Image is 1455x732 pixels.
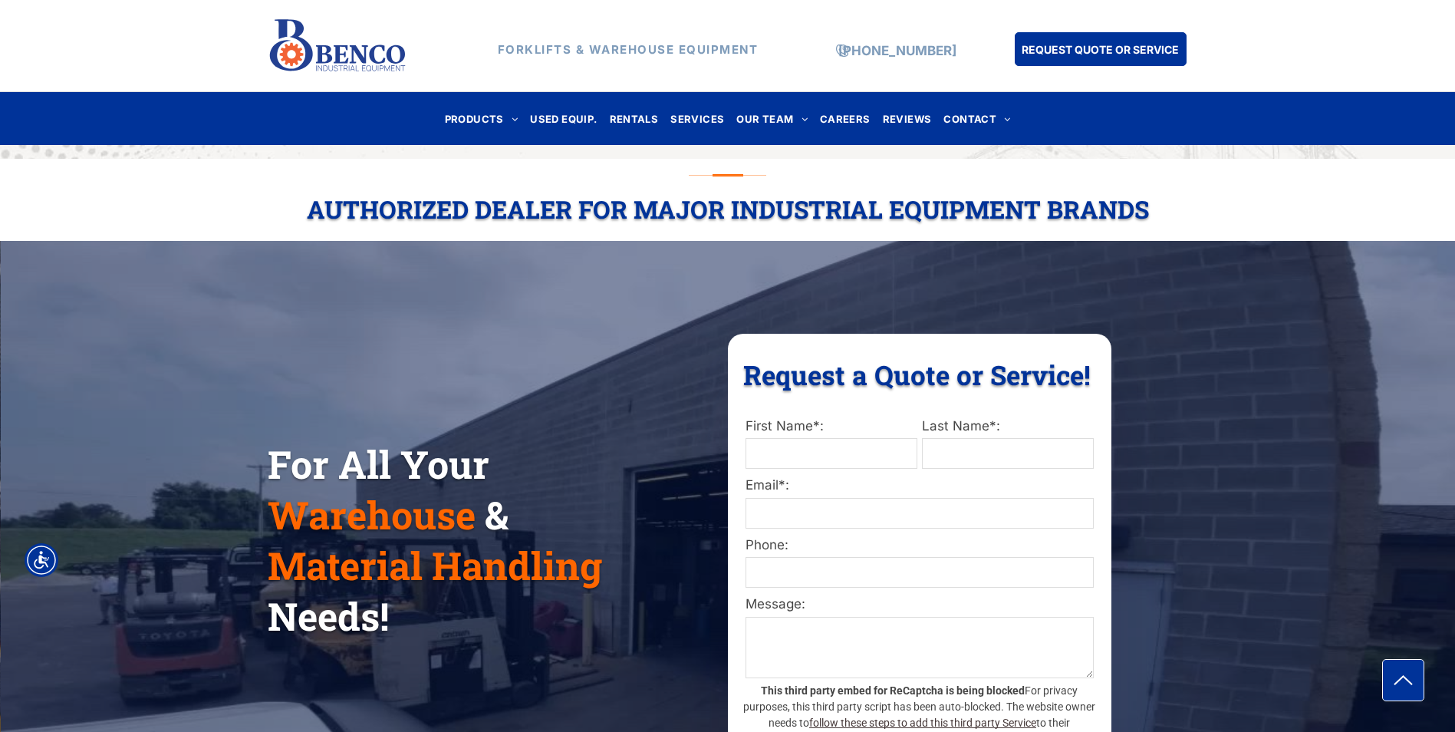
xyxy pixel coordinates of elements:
[268,540,602,591] span: Material Handling
[746,476,1094,496] label: Email*:
[268,490,476,540] span: Warehouse
[307,193,1149,226] span: Authorized Dealer For Major Industrial Equipment Brands
[25,543,58,577] div: Accessibility Menu
[1022,35,1179,64] span: REQUEST QUOTE OR SERVICE
[498,42,759,57] strong: FORKLIFTS & WAREHOUSE EQUIPMENT
[937,108,1016,129] a: CONTACT
[814,108,877,129] a: CAREERS
[604,108,665,129] a: RENTALS
[877,108,938,129] a: REVIEWS
[268,591,389,641] span: Needs!
[746,595,1094,615] label: Message:
[743,357,1091,392] span: Request a Quote or Service!
[1015,32,1187,66] a: REQUEST QUOTE OR SERVICE
[761,684,1025,697] strong: This third party embed for ReCaptcha is being blocked
[524,108,603,129] a: USED EQUIP.
[838,43,956,58] a: [PHONE_NUMBER]
[268,439,489,490] span: For All Your
[485,490,509,540] span: &
[746,417,917,437] label: First Name*:
[809,717,1036,729] a: follow these steps to add this third party Service
[664,108,730,129] a: SERVICES
[439,108,525,129] a: PRODUCTS
[922,417,1094,437] label: Last Name*:
[746,536,1094,556] label: Phone:
[730,108,814,129] a: OUR TEAM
